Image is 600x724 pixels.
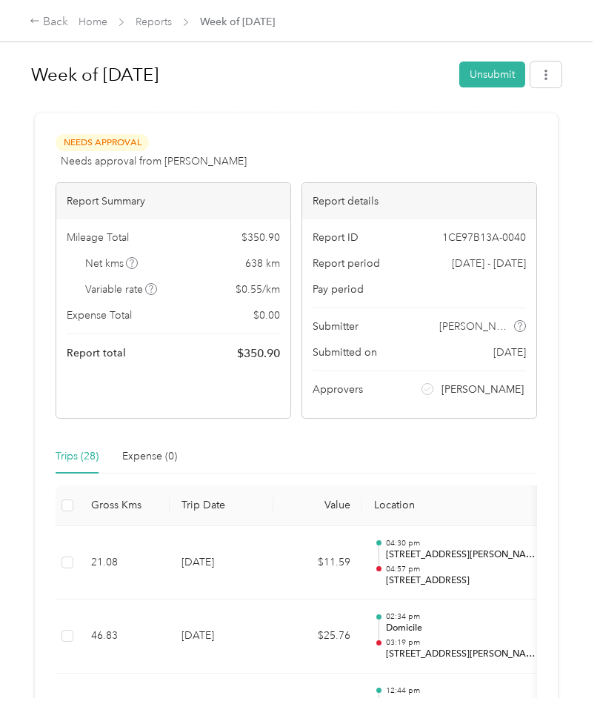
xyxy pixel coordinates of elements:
p: 03:19 pm [386,637,536,648]
p: Domicile [386,622,536,635]
span: Needs Approval [56,134,149,151]
span: $ 350.90 [237,345,280,362]
span: Report period [313,256,380,271]
p: 04:57 pm [386,564,536,574]
span: [PERSON_NAME] [439,319,512,334]
th: Location [362,485,547,526]
span: Net kms [85,256,139,271]
td: $11.59 [273,526,362,600]
p: [STREET_ADDRESS][PERSON_NAME] [386,548,536,562]
span: $ 0.55 / km [236,282,280,297]
span: 1CE97B13A-0040 [442,230,526,245]
td: 21.08 [79,526,170,600]
div: Trips (28) [56,448,99,465]
p: 04:30 pm [386,538,536,548]
span: [PERSON_NAME] [441,382,524,397]
span: Mileage Total [67,230,129,245]
button: Unsubmit [459,62,525,87]
span: $ 350.90 [241,230,280,245]
th: Trip Date [170,485,273,526]
div: Report details [302,183,536,219]
span: Submitter [313,319,359,334]
span: Expense Total [67,308,132,323]
p: [STREET_ADDRESS] [386,574,536,588]
span: Variable rate [85,282,158,297]
span: Pay period [313,282,364,297]
p: [STREET_ADDRESS][PERSON_NAME] [386,648,536,661]
div: Back [30,13,68,31]
span: Report ID [313,230,359,245]
th: Value [273,485,362,526]
span: Needs approval from [PERSON_NAME] [61,153,247,169]
span: Submitted on [313,345,377,360]
span: Report total [67,345,126,361]
td: [DATE] [170,526,273,600]
div: Expense (0) [122,448,177,465]
td: $25.76 [273,600,362,674]
p: 12:44 pm [386,685,536,696]
span: 638 km [245,256,280,271]
td: 46.83 [79,600,170,674]
h1: Week of August 25 2025 [31,57,449,93]
p: 02:34 pm [386,611,536,622]
span: [DATE] [493,345,526,360]
div: Report Summary [56,183,290,219]
p: MARCHE [PERSON_NAME] [386,696,536,709]
a: Home [79,16,107,28]
span: [DATE] - [DATE] [452,256,526,271]
iframe: Everlance-gr Chat Button Frame [517,641,600,724]
th: Gross Kms [79,485,170,526]
a: Reports [136,16,172,28]
span: Week of [DATE] [200,14,275,30]
span: Approvers [313,382,363,397]
td: [DATE] [170,600,273,674]
span: $ 0.00 [253,308,280,323]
